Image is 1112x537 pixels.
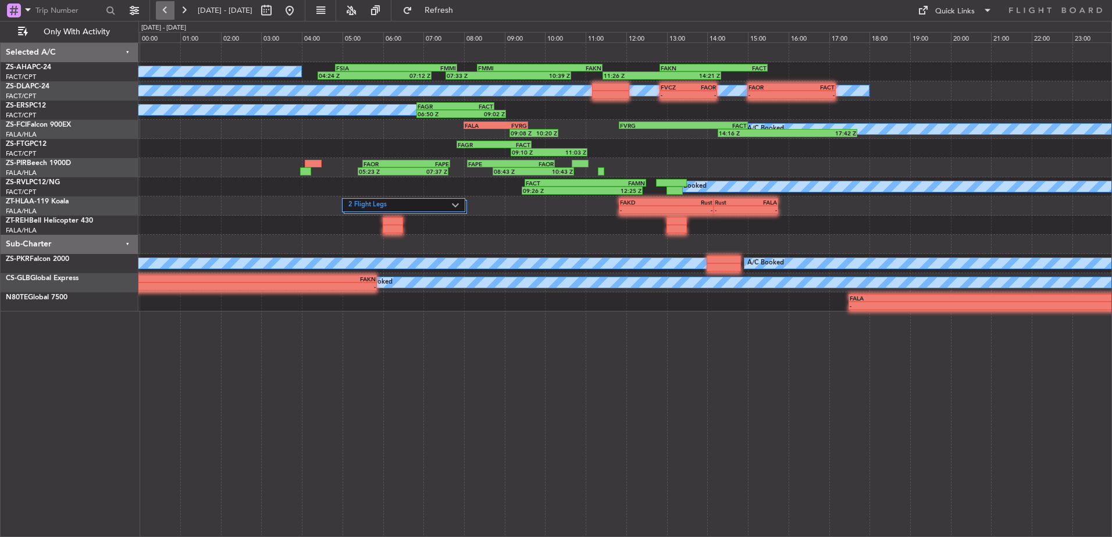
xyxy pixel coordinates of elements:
div: FACT [455,103,493,110]
div: FAKD [620,199,667,206]
a: FACT/CPT [6,111,36,120]
div: FAPE [468,160,511,167]
div: 01:00 [180,32,221,42]
span: ZS-FTG [6,141,30,148]
div: FALA [850,295,1045,302]
div: 17:42 Z [787,130,856,137]
div: FAKN [661,65,714,71]
div: FAOR [363,160,407,167]
img: arrow-gray.svg [452,203,459,207]
div: 09:10 Z [512,149,549,156]
span: Refresh [415,6,464,15]
div: - [689,91,717,98]
span: ZS-ERS [6,102,29,109]
div: A/C Booked [747,255,784,272]
div: 06:00 [383,32,424,42]
div: 13:00 [667,32,708,42]
span: N80TE [6,294,28,301]
div: 07:00 [423,32,464,42]
div: - [749,91,792,98]
div: 11:26 Z [604,72,662,79]
div: 07:33 Z [447,72,508,79]
div: FACT [792,84,835,91]
div: 09:02 Z [461,110,505,117]
div: FAOR [689,84,717,91]
div: FAGR [458,141,494,148]
div: 09:08 Z [511,130,534,137]
div: 10:43 Z [533,168,573,175]
a: ZS-FCIFalcon 900EX [6,121,71,128]
div: 20:00 [951,32,992,42]
button: Only With Activity [13,23,126,41]
button: Quick Links [912,1,998,20]
div: - [667,206,713,213]
div: 07:37 Z [403,168,447,175]
div: FSIA [336,65,396,71]
div: 04:00 [302,32,343,42]
div: FALA [746,199,776,206]
a: CS-GLBGlobal Express [6,275,79,282]
div: - [746,206,776,213]
div: Rust [667,199,713,206]
div: 08:00 [464,32,505,42]
span: [DATE] - [DATE] [198,5,252,16]
span: Only With Activity [30,28,123,36]
a: FALA/HLA [6,226,37,235]
a: ZT-HLAA-119 Koala [6,198,69,205]
div: A/C Booked [670,178,707,195]
div: FALA [465,122,496,129]
div: Rust [715,199,746,206]
span: ZS-FCI [6,121,27,128]
div: 21:00 [991,32,1032,42]
div: 04:24 Z [319,72,375,79]
div: 17:00 [829,32,870,42]
div: FVRG [620,122,683,129]
div: 11:03 Z [549,149,586,156]
div: 19:00 [910,32,951,42]
a: FACT/CPT [6,149,36,158]
button: Refresh [397,1,467,20]
div: FMMI [478,65,540,71]
div: 07:12 Z [375,72,430,79]
span: ZT-HLA [6,198,29,205]
div: 12:25 Z [582,187,641,194]
div: 12:00 [626,32,667,42]
a: ZS-DLAPC-24 [6,83,49,90]
div: 03:00 [261,32,302,42]
div: 05:23 Z [359,168,403,175]
span: ZS-PKR [6,256,30,263]
div: FAOR [749,84,792,91]
a: ZT-REHBell Helicopter 430 [6,217,93,224]
div: 15:00 [748,32,789,42]
div: 08:43 Z [494,168,533,175]
div: 14:00 [707,32,748,42]
div: 05:00 [343,32,383,42]
div: 14:16 Z [719,130,787,137]
div: 02:00 [221,32,262,42]
div: - [715,206,746,213]
div: 14:21 Z [662,72,720,79]
div: FAOR [511,160,554,167]
span: CS-GLB [6,275,30,282]
span: ZS-PIR [6,160,27,167]
div: 18:00 [869,32,910,42]
span: ZS-DLA [6,83,30,90]
input: Trip Number [35,2,102,19]
div: - [620,206,667,213]
div: FAKN [186,275,376,282]
a: ZS-FTGPC12 [6,141,47,148]
div: - [661,91,689,98]
div: 10:00 [545,32,586,42]
span: ZS-RVL [6,179,29,186]
div: FAGR [418,103,455,110]
div: FACT [714,65,767,71]
div: 10:20 Z [534,130,557,137]
div: FAMN [585,180,645,187]
div: 11:00 [586,32,626,42]
div: 09:26 Z [523,187,582,194]
label: 2 Flight Legs [348,201,452,210]
div: Quick Links [935,6,975,17]
div: 22:00 [1032,32,1072,42]
div: 09:00 [505,32,546,42]
div: FVRG [496,122,526,129]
